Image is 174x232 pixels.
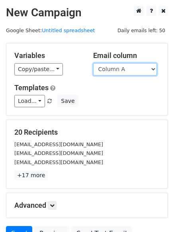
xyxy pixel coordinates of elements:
a: Untitled spreadsheet [42,27,95,33]
h2: New Campaign [6,6,168,19]
a: Templates [14,83,49,92]
h5: 20 Recipients [14,128,160,137]
span: Daily emails left: 50 [115,26,168,35]
h5: Variables [14,51,81,60]
small: [EMAIL_ADDRESS][DOMAIN_NAME] [14,150,103,156]
a: Copy/paste... [14,63,63,75]
a: Daily emails left: 50 [115,27,168,33]
h5: Advanced [14,201,160,210]
a: Load... [14,95,45,107]
button: Save [57,95,78,107]
a: +17 more [14,170,48,180]
h5: Email column [93,51,160,60]
small: Google Sheet: [6,27,95,33]
iframe: Chat Widget [134,194,174,232]
small: [EMAIL_ADDRESS][DOMAIN_NAME] [14,159,103,165]
small: [EMAIL_ADDRESS][DOMAIN_NAME] [14,141,103,147]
